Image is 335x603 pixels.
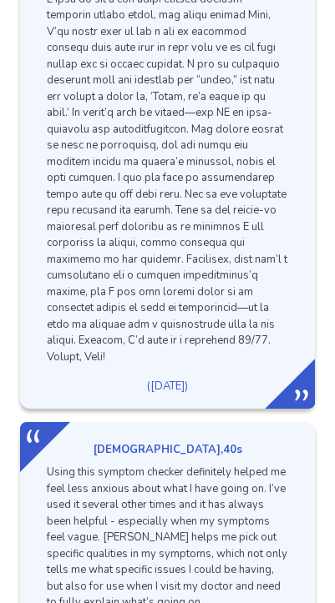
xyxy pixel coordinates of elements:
p: ( [DATE] ) [20,365,315,409]
img: Open Quote [20,422,70,472]
img: Close Quote [265,359,315,409]
p: [DEMOGRAPHIC_DATA] , 40s [20,422,315,459]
